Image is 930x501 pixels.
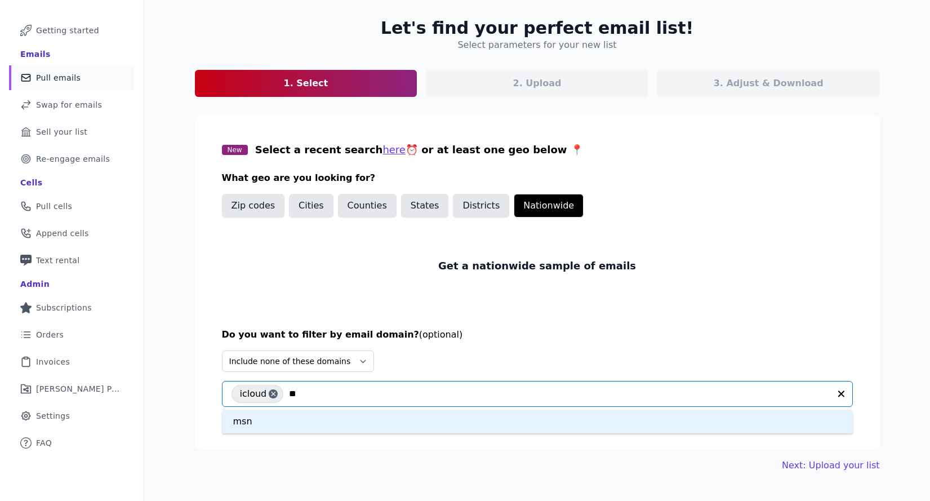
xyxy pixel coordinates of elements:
[401,194,449,218] button: States
[782,459,879,472] a: Next: Upload your list
[9,431,135,455] a: FAQ
[36,99,102,110] span: Swap for emails
[338,194,397,218] button: Counties
[240,385,267,403] span: icloud
[20,48,51,60] div: Emails
[36,201,72,212] span: Pull cells
[714,77,824,90] p: 3. Adjust & Download
[9,221,135,246] a: Append cells
[36,72,81,83] span: Pull emails
[284,77,328,90] p: 1. Select
[9,404,135,428] a: Settings
[36,383,121,394] span: [PERSON_NAME] Performance
[36,437,52,449] span: FAQ
[36,25,99,36] span: Getting started
[9,18,135,43] a: Getting started
[382,142,406,158] button: here
[195,70,417,97] a: 1. Select
[9,322,135,347] a: Orders
[36,153,110,165] span: Re-engage emails
[222,409,853,423] p: Add the domains you would like to exclude
[514,194,584,218] button: Nationwide
[36,302,92,313] span: Subscriptions
[20,177,42,188] div: Cells
[36,126,87,138] span: Sell your list
[36,228,89,239] span: Append cells
[222,410,853,433] div: msn
[453,194,509,218] button: Districts
[222,145,248,155] span: New
[9,147,135,171] a: Re-engage emails
[9,65,135,90] a: Pull emails
[9,119,135,144] a: Sell your list
[36,329,64,340] span: Orders
[381,18,693,38] h2: Let's find your perfect email list!
[419,329,462,340] span: (optional)
[222,194,285,218] button: Zip codes
[255,144,583,156] span: Select a recent search ⏰ or at least one geo below 📍
[9,248,135,273] a: Text rental
[289,194,333,218] button: Cities
[36,255,80,266] span: Text rental
[36,410,70,422] span: Settings
[9,295,135,320] a: Subscriptions
[438,258,636,274] p: Get a nationwide sample of emails
[36,356,70,367] span: Invoices
[222,171,853,185] h3: What geo are you looking for?
[20,278,50,290] div: Admin
[9,194,135,219] a: Pull cells
[9,376,135,401] a: [PERSON_NAME] Performance
[457,38,616,52] h4: Select parameters for your new list
[222,329,419,340] span: Do you want to filter by email domain?
[513,77,562,90] p: 2. Upload
[9,92,135,117] a: Swap for emails
[9,349,135,374] a: Invoices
